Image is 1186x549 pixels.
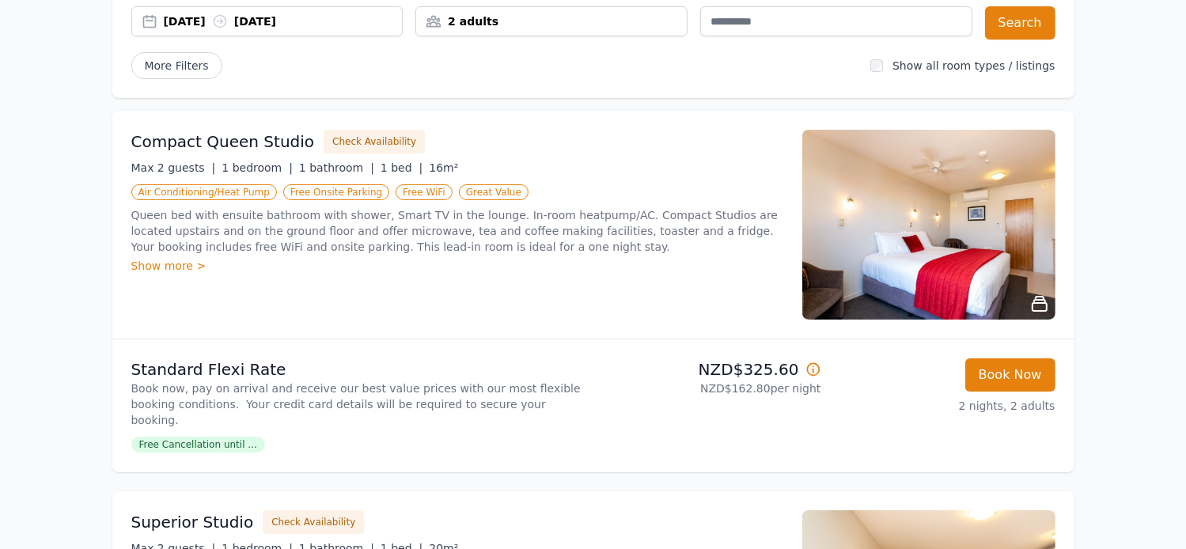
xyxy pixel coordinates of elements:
div: 2 adults [416,13,687,29]
span: Free Onsite Parking [283,184,389,200]
p: NZD$325.60 [600,358,821,381]
span: Great Value [459,184,529,200]
span: More Filters [131,52,222,79]
p: NZD$162.80 per night [600,381,821,396]
span: Free WiFi [396,184,453,200]
label: Show all room types / listings [892,59,1055,72]
p: Standard Flexi Rate [131,358,587,381]
div: Show more > [131,258,783,274]
span: 1 bedroom | [222,161,293,174]
span: 1 bed | [381,161,422,174]
button: Check Availability [263,510,364,534]
button: Book Now [965,358,1055,392]
p: 2 nights, 2 adults [834,398,1055,414]
h3: Superior Studio [131,511,254,533]
h3: Compact Queen Studio [131,131,315,153]
span: 1 bathroom | [299,161,374,174]
div: [DATE] [DATE] [164,13,403,29]
span: Air Conditioning/Heat Pump [131,184,277,200]
button: Search [985,6,1055,40]
span: Free Cancellation until ... [131,437,265,452]
span: Max 2 guests | [131,161,216,174]
p: Book now, pay on arrival and receive our best value prices with our most flexible booking conditi... [131,381,587,428]
button: Check Availability [324,130,425,153]
p: Queen bed with ensuite bathroom with shower, Smart TV in the lounge. In-room heatpump/AC. Compact... [131,207,783,255]
span: 16m² [429,161,458,174]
